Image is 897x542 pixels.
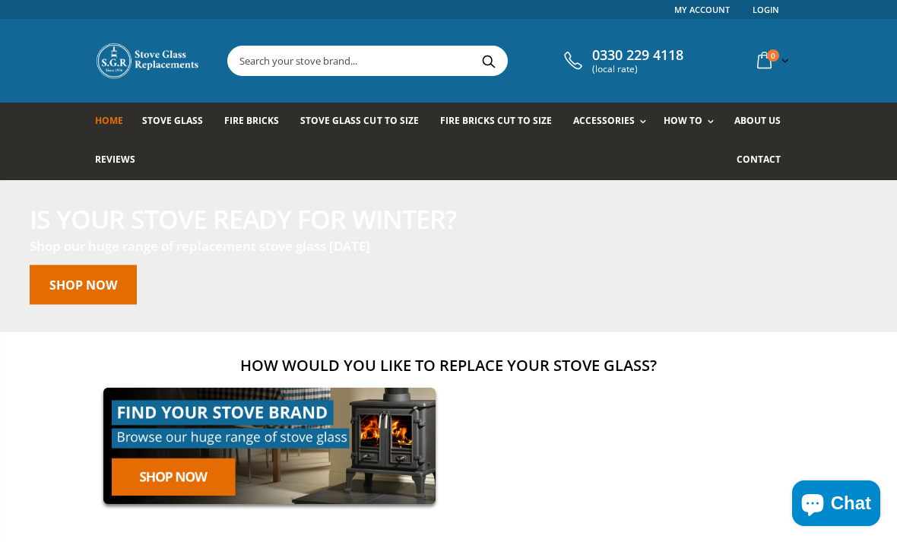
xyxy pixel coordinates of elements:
span: Fire Bricks Cut To Size [440,114,552,127]
span: Fire Bricks [224,114,279,127]
a: Fire Bricks [224,103,290,141]
span: Accessories [573,114,635,127]
span: 0 [767,49,779,62]
a: Shop now [30,265,137,304]
span: Reviews [95,153,135,166]
a: Stove Glass [142,103,214,141]
a: 0 [751,46,792,75]
a: Reviews [95,141,147,180]
a: Contact [737,141,792,180]
h3: Shop our huge range of replacement stove glass [DATE] [30,237,456,255]
a: Stove Glass Cut To Size [300,103,429,141]
a: How To [664,103,721,141]
a: Home [95,103,135,141]
h2: Is your stove ready for winter? [30,205,456,231]
img: find-your-brand-cta_9b334d5d-5c94-48ed-825f-d7972bbdebd0.jpg [95,379,444,512]
button: Search [471,46,506,75]
input: Search your stove brand... [228,46,647,75]
span: Home [95,114,123,127]
span: Contact [737,153,781,166]
a: About us [734,103,792,141]
a: Fire Bricks Cut To Size [440,103,563,141]
span: How To [664,114,702,127]
span: About us [734,114,781,127]
span: Stove Glass Cut To Size [300,114,418,127]
img: Stove Glass Replacement [95,42,201,80]
a: Accessories [573,103,654,141]
h2: How would you like to replace your stove glass? [95,355,802,376]
span: Stove Glass [142,114,203,127]
inbox-online-store-chat: Shopify online store chat [788,480,885,530]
